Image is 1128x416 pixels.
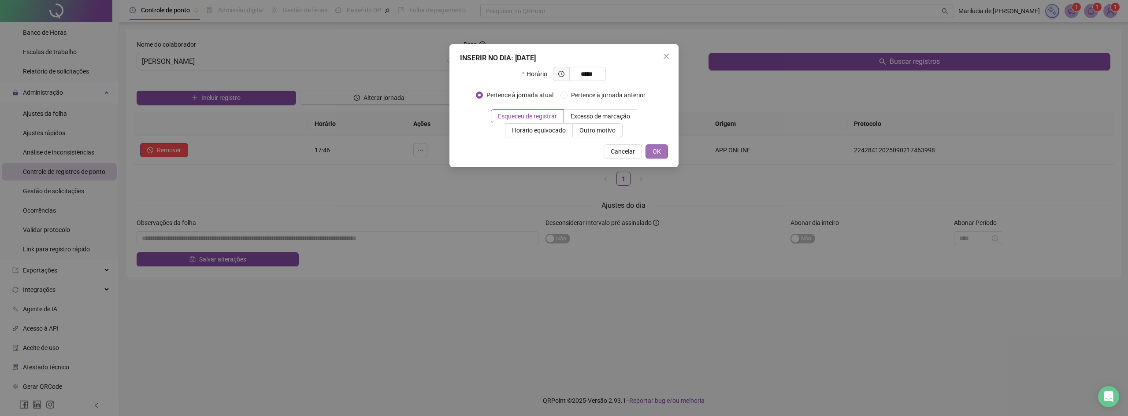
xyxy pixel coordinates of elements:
span: Pertence à jornada atual [483,90,557,100]
span: clock-circle [558,71,564,77]
span: Cancelar [611,147,635,156]
span: Horário equivocado [512,127,566,134]
span: Pertence à jornada anterior [568,90,649,100]
span: Outro motivo [579,127,616,134]
span: OK [653,147,661,156]
span: Excesso de marcação [571,113,630,120]
button: Close [659,49,673,63]
label: Horário [522,67,553,81]
span: close [663,53,670,60]
div: Open Intercom Messenger [1098,386,1119,407]
span: Esqueceu de registrar [498,113,557,120]
div: INSERIR NO DIA : [DATE] [460,53,668,63]
button: Cancelar [604,144,642,158]
button: OK [646,144,668,158]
